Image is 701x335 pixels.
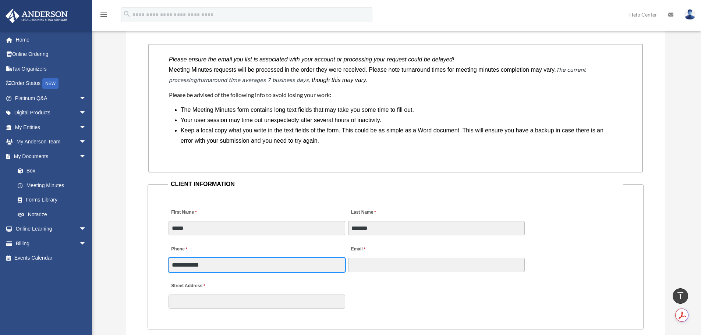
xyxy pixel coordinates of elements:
[79,106,94,121] span: arrow_drop_down
[169,65,622,85] p: Meeting Minutes requests will be processed in the order they were received. Please note turnaroun...
[10,193,98,207] a: Forms Library
[10,178,94,193] a: Meeting Minutes
[79,135,94,150] span: arrow_drop_down
[5,106,98,120] a: Digital Productsarrow_drop_down
[10,164,98,178] a: Box
[5,251,98,265] a: Events Calendar
[79,120,94,135] span: arrow_drop_down
[181,125,616,146] li: Keep a local copy what you write in the text fields of the form. This could be as simple as a Wor...
[169,67,586,83] em: The current processing/turnaround time averages 7 business days
[5,61,98,76] a: Tax Organizers
[169,281,238,291] label: Street Address
[5,91,98,106] a: Platinum Q&Aarrow_drop_down
[5,32,98,47] a: Home
[79,236,94,251] span: arrow_drop_down
[123,10,131,18] i: search
[99,13,108,19] a: menu
[181,105,616,115] li: The Meeting Minutes form contains long text fields that may take you some time to fill out.
[673,288,688,304] a: vertical_align_top
[5,236,98,251] a: Billingarrow_drop_down
[676,291,685,300] i: vertical_align_top
[3,9,70,23] img: Anderson Advisors Platinum Portal
[10,207,98,222] a: Notarize
[42,78,59,89] div: NEW
[169,56,454,63] i: Please ensure the email you list is associated with your account or processing your request could...
[5,76,98,91] a: Order StatusNEW
[5,135,98,149] a: My Anderson Teamarrow_drop_down
[5,222,98,236] a: Online Learningarrow_drop_down
[5,149,98,164] a: My Documentsarrow_drop_down
[79,149,94,164] span: arrow_drop_down
[5,47,98,62] a: Online Ordering
[99,10,108,19] i: menu
[79,91,94,106] span: arrow_drop_down
[79,222,94,237] span: arrow_drop_down
[169,208,198,218] label: First Name
[348,245,367,254] label: Email
[181,115,616,125] li: Your user session may time out unexpectedly after several hours of inactivity.
[5,120,98,135] a: My Entitiesarrow_drop_down
[169,91,622,99] h4: Please be advised of the following info to avoid losing your work:
[348,208,378,218] label: Last Name
[168,179,623,189] legend: CLIENT INFORMATION
[169,245,189,254] label: Phone
[308,77,367,83] i: , though this may vary.
[684,9,695,20] img: User Pic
